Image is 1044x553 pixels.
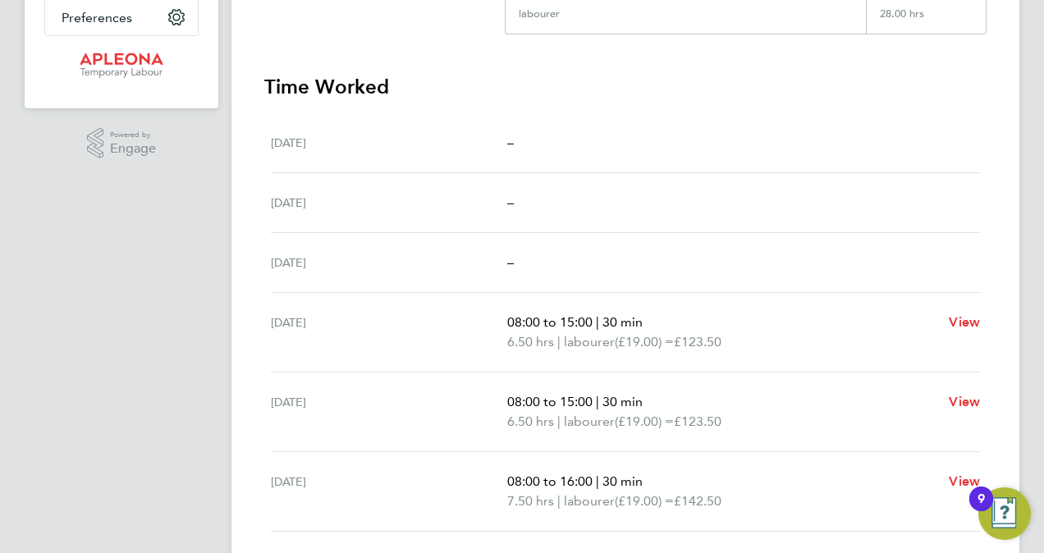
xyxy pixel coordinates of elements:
img: apleona-logo-retina.png [80,53,163,79]
span: Engage [110,142,156,156]
span: (£19.00) = [615,414,674,429]
span: £123.50 [674,334,721,350]
span: 6.50 hrs [507,334,554,350]
span: 30 min [602,314,643,330]
button: Open Resource Center, 9 new notifications [978,487,1031,540]
span: | [596,394,599,409]
span: labourer [564,491,615,511]
span: | [557,334,561,350]
div: 9 [978,499,985,520]
span: Powered by [110,128,156,142]
span: 30 min [602,394,643,409]
span: View [949,314,980,330]
span: Preferences [62,10,132,25]
span: – [507,254,514,270]
span: 6.50 hrs [507,414,554,429]
div: 28.00 hrs [866,7,986,34]
div: [DATE] [271,313,507,352]
a: View [949,313,980,332]
span: £142.50 [674,493,721,509]
div: [DATE] [271,133,507,153]
span: labourer [564,412,615,432]
span: View [949,473,980,489]
a: Powered byEngage [87,128,157,159]
span: 08:00 to 15:00 [507,394,593,409]
span: | [596,473,599,489]
div: labourer [519,7,560,21]
span: labourer [564,332,615,352]
div: [DATE] [271,392,507,432]
span: 08:00 to 16:00 [507,473,593,489]
span: £123.50 [674,414,721,429]
a: View [949,472,980,491]
span: View [949,394,980,409]
span: 30 min [602,473,643,489]
span: – [507,194,514,210]
div: [DATE] [271,253,507,272]
span: (£19.00) = [615,334,674,350]
span: | [557,414,561,429]
div: [DATE] [271,193,507,213]
a: View [949,392,980,412]
h3: Time Worked [264,74,987,100]
span: 7.50 hrs [507,493,554,509]
span: (£19.00) = [615,493,674,509]
a: Go to home page [44,53,199,79]
span: | [557,493,561,509]
span: | [596,314,599,330]
span: – [507,135,514,150]
div: [DATE] [271,472,507,511]
span: 08:00 to 15:00 [507,314,593,330]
